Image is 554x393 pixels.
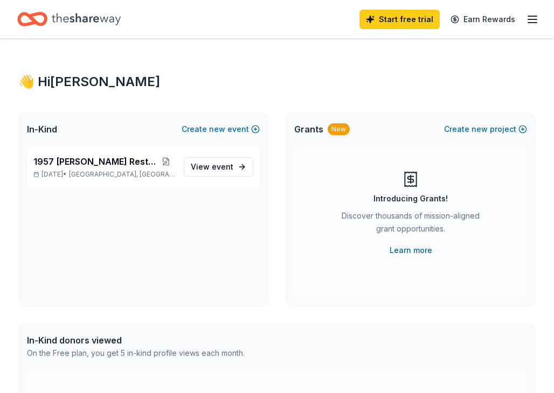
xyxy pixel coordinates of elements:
[33,155,157,168] span: 1957 [PERSON_NAME] Restoration
[27,123,57,136] span: In-Kind
[328,123,350,135] div: New
[184,157,253,177] a: View event
[212,162,233,171] span: event
[209,123,225,136] span: new
[359,10,440,29] a: Start free trial
[373,192,448,205] div: Introducing Grants!
[390,244,432,257] a: Learn more
[17,6,121,32] a: Home
[18,73,536,90] div: 👋 Hi [PERSON_NAME]
[27,347,245,360] div: On the Free plan, you get 5 in-kind profile views each month.
[294,123,323,136] span: Grants
[69,170,175,179] span: [GEOGRAPHIC_DATA], [GEOGRAPHIC_DATA]
[337,209,484,240] div: Discover thousands of mission-aligned grant opportunities.
[182,123,260,136] button: Createnewevent
[27,334,245,347] div: In-Kind donors viewed
[33,170,175,179] p: [DATE] •
[191,160,233,173] span: View
[444,123,527,136] button: Createnewproject
[472,123,488,136] span: new
[444,10,522,29] a: Earn Rewards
